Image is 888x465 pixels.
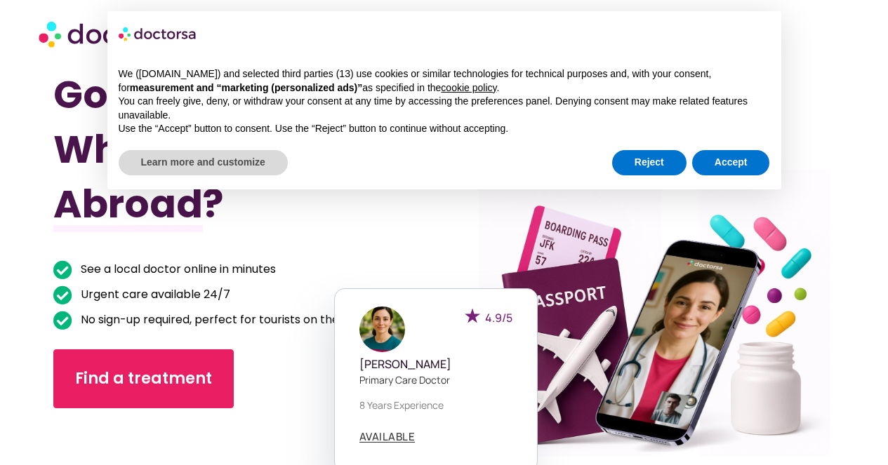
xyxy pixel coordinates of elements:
span: Find a treatment [75,368,212,390]
span: No sign-up required, perfect for tourists on the go [77,310,356,330]
a: Find a treatment [53,349,234,408]
p: Primary care doctor [359,372,512,387]
button: Accept [692,150,770,175]
span: Urgent care available 24/7 [77,285,230,304]
h1: Got Sick While Traveling Abroad? [53,67,385,231]
p: 8 years experience [359,398,512,412]
strong: measurement and “marketing (personalized ads)” [130,82,362,93]
a: AVAILABLE [359,431,416,443]
p: We ([DOMAIN_NAME]) and selected third parties (13) use cookies or similar technologies for techni... [119,67,770,95]
span: 4.9/5 [485,310,512,325]
img: logo [119,22,197,45]
button: Reject [612,150,687,175]
p: You can freely give, deny, or withdraw your consent at any time by accessing the preferences pane... [119,95,770,122]
h5: [PERSON_NAME] [359,358,512,371]
button: Learn more and customize [119,150,288,175]
span: AVAILABLE [359,431,416,442]
a: cookie policy [441,82,496,93]
p: Use the “Accept” button to consent. Use the “Reject” button to continue without accepting. [119,122,770,136]
span: See a local doctor online in minutes [77,260,276,279]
